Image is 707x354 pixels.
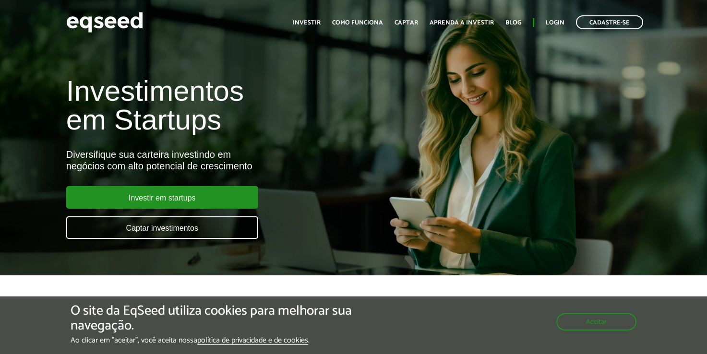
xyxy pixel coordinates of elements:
[556,313,636,330] button: Aceitar
[332,20,383,26] a: Como funciona
[395,20,418,26] a: Captar
[66,77,406,134] h1: Investimentos em Startups
[293,20,321,26] a: Investir
[197,337,308,345] a: política de privacidade e de cookies
[430,20,494,26] a: Aprenda a investir
[66,216,258,239] a: Captar investimentos
[66,186,258,209] a: Investir em startups
[576,15,643,29] a: Cadastre-se
[66,149,406,172] div: Diversifique sua carteira investindo em negócios com alto potencial de crescimento
[505,20,521,26] a: Blog
[546,20,564,26] a: Login
[66,10,143,35] img: EqSeed
[71,336,410,345] p: Ao clicar em "aceitar", você aceita nossa .
[71,304,410,333] h5: O site da EqSeed utiliza cookies para melhorar sua navegação.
